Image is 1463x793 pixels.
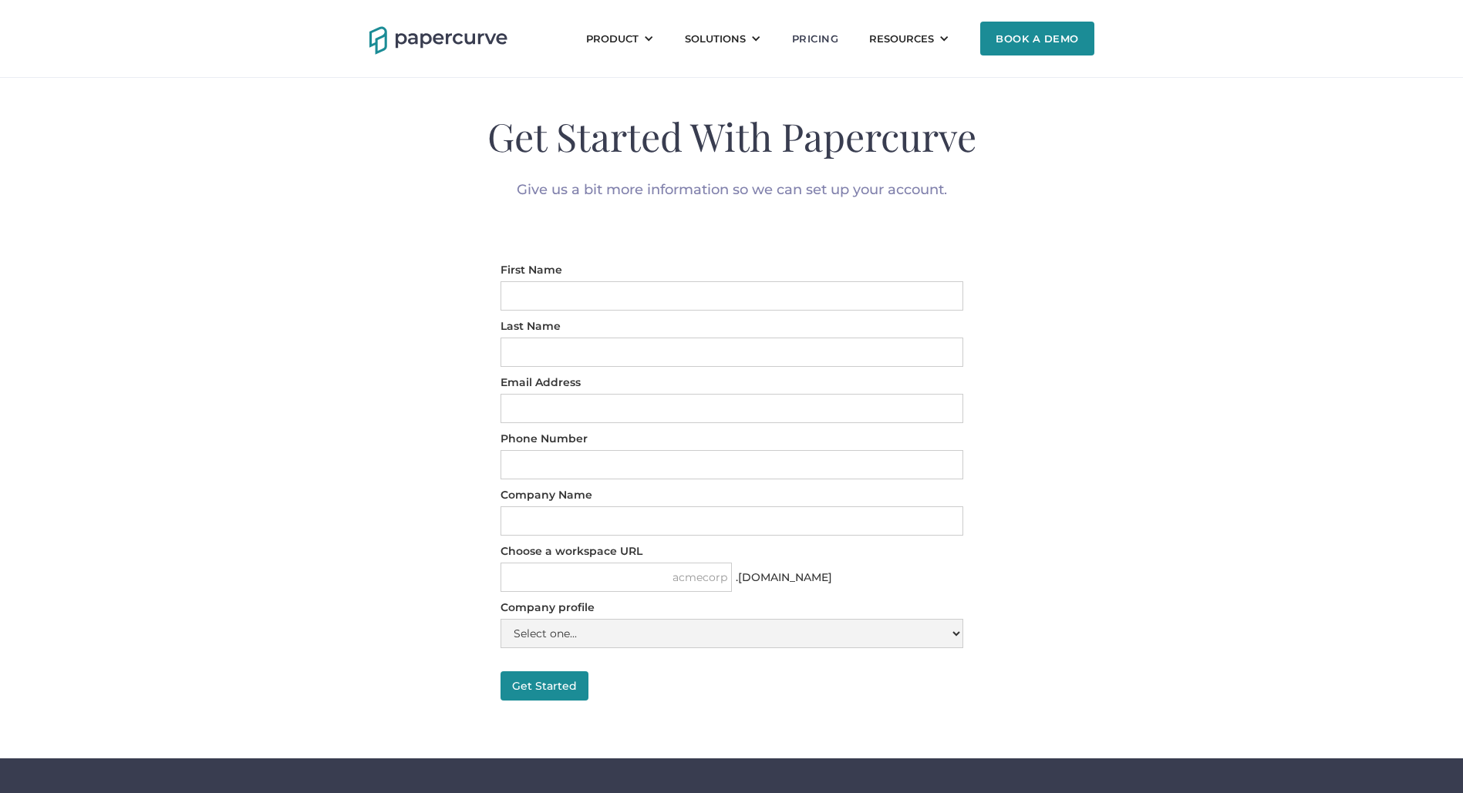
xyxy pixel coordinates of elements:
[501,262,732,277] label: First Name
[501,375,732,390] label: Email Address
[854,15,965,62] div: Resources
[669,15,777,62] div: Solutions
[869,31,934,46] div: Resources
[501,671,588,701] input: Get Started
[685,31,746,46] div: Solutions
[501,543,732,559] label: Choose a workspace URL
[792,31,839,46] div: PRICING
[369,109,1094,164] h1: Get Started With Papercurve
[501,600,732,615] label: Company profile
[369,22,507,55] img: Papercurve logo.
[571,15,669,62] div: Product
[732,563,832,596] label: .[DOMAIN_NAME]
[586,31,639,46] div: Product
[369,180,1094,200] div: Give us a bit more information so we can set up your account.
[501,318,732,334] label: Last Name
[501,262,963,701] form: Get Started Form
[501,563,732,592] input: acmecorp
[980,22,1094,55] div: BOOK A DEMO
[501,431,732,446] label: Phone Number
[501,487,732,502] label: Company Name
